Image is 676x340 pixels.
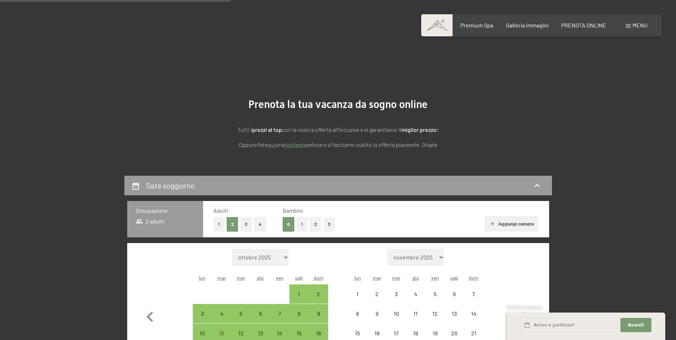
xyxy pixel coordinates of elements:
div: Fri Dec 05 2025 [425,284,444,304]
div: Mon Dec 08 2025 [348,304,367,323]
p: Oppure fate una veloce e vi facciamo subito la offerta piacevole. Grazie [160,140,516,149]
div: arrivo/check-in non effettuabile [425,304,444,323]
div: 2 [368,291,386,309]
div: 10 [387,311,405,329]
span: Bambini [283,207,303,214]
button: 1 [296,217,308,232]
strong: prezzi al top [252,126,282,133]
div: arrivo/check-in non effettuabile [348,284,367,304]
div: arrivo/check-in non effettuabile [387,284,406,304]
button: Aggiungi camera [485,216,538,232]
div: 7 [465,291,483,309]
span: Avanti [628,322,644,328]
div: 6 [252,311,269,329]
abbr: martedì [217,275,226,281]
button: 1 [213,217,225,232]
button: 4 [254,217,266,232]
div: 5 [426,291,444,309]
div: 3 [387,291,405,309]
abbr: giovedì [257,275,264,281]
button: Avanti [620,318,651,333]
span: Menu [633,22,647,29]
div: Mon Nov 03 2025 [193,304,212,323]
div: Mon Dec 01 2025 [348,284,367,304]
a: PRENOTA ONLINE [561,22,606,29]
div: 3 [193,311,211,329]
div: 8 [290,311,308,329]
div: arrivo/check-in non effettuabile [367,284,387,304]
div: Sun Nov 09 2025 [309,304,328,323]
h3: Occupazione [136,207,195,215]
abbr: domenica [314,275,324,281]
div: arrivo/check-in non effettuabile [445,304,464,323]
div: Sun Dec 14 2025 [464,304,483,323]
div: Fri Dec 12 2025 [425,304,444,323]
h2: Date soggiorno [146,181,195,190]
span: Adulti [213,207,228,214]
abbr: mercoledì [237,275,245,281]
div: 12 [426,311,444,329]
div: Sun Nov 02 2025 [309,284,328,304]
a: Galleria immagini [506,22,549,29]
div: arrivo/check-in non effettuabile [406,304,425,323]
abbr: domenica [469,275,479,281]
div: arrivo/check-in non effettuabile [464,304,483,323]
abbr: mercoledì [392,275,401,281]
div: Wed Dec 10 2025 [387,304,406,323]
div: arrivo/check-in possibile [212,304,231,323]
div: 2 [309,291,327,309]
div: arrivo/check-in possibile [289,284,309,304]
div: 9 [368,311,386,329]
div: Sun Dec 07 2025 [464,284,483,304]
button: 3 [324,217,335,232]
div: arrivo/check-in non effettuabile [387,304,406,323]
div: arrivo/check-in possibile [270,304,289,323]
abbr: lunedì [199,275,206,281]
div: Wed Dec 03 2025 [387,284,406,304]
abbr: martedì [373,275,381,281]
span: Richiesta express [507,304,542,310]
div: Sat Dec 13 2025 [445,304,464,323]
a: richiesta [285,141,307,148]
abbr: venerdì [276,275,284,281]
div: Tue Nov 04 2025 [212,304,231,323]
div: arrivo/check-in non effettuabile [425,284,444,304]
div: arrivo/check-in non effettuabile [406,284,425,304]
a: quì [268,141,275,148]
div: 1 [290,291,308,309]
span: 2 adulti [136,217,165,225]
strong: miglior prezzo [401,126,437,133]
div: 4 [213,311,231,329]
div: arrivo/check-in non effettuabile [445,284,464,304]
div: Sat Nov 01 2025 [289,284,309,304]
p: Tutti i con la nostra offerta all'incusive e vi garantiamo il ! [160,125,516,134]
div: arrivo/check-in possibile [289,304,309,323]
div: Thu Dec 04 2025 [406,284,425,304]
span: Prenota la tua vacanza da sogno online [248,98,428,110]
div: arrivo/check-in possibile [193,304,212,323]
div: Tue Dec 09 2025 [367,304,387,323]
a: Premium Spa [460,22,493,29]
div: 14 [465,311,483,329]
div: Wed Nov 05 2025 [231,304,251,323]
button: 2 [310,217,321,232]
div: arrivo/check-in non effettuabile [367,304,387,323]
div: arrivo/check-in non effettuabile [464,284,483,304]
div: 6 [445,291,463,309]
div: Thu Dec 11 2025 [406,304,425,323]
div: 9 [309,311,327,329]
div: 4 [407,291,424,309]
div: Thu Nov 06 2025 [251,304,270,323]
div: Sat Nov 08 2025 [289,304,309,323]
abbr: sabato [295,275,303,281]
div: 11 [407,311,424,329]
abbr: venerdì [431,275,439,281]
div: arrivo/check-in possibile [309,284,328,304]
div: arrivo/check-in possibile [231,304,251,323]
div: 7 [271,311,289,329]
div: arrivo/check-in non effettuabile [348,304,367,323]
div: Tue Dec 02 2025 [367,284,387,304]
